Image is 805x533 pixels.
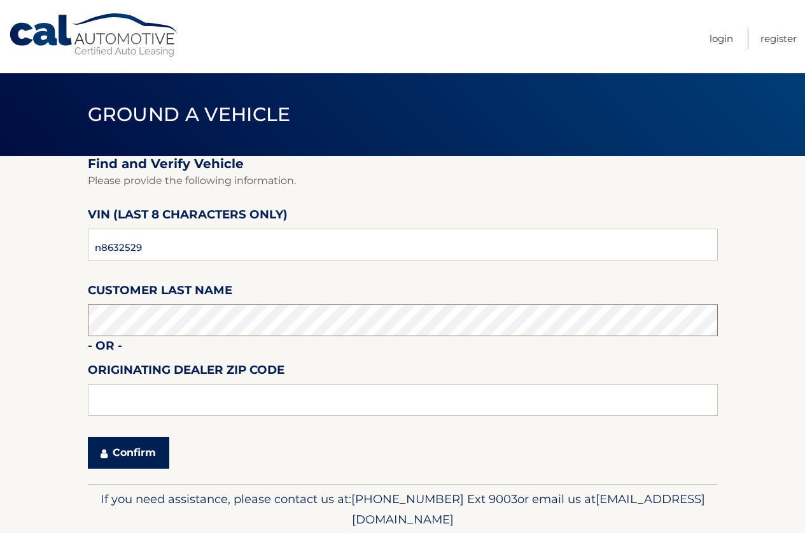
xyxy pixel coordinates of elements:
label: Originating Dealer Zip Code [88,360,284,384]
label: Customer Last Name [88,281,232,304]
a: Register [760,28,797,49]
a: Login [710,28,733,49]
p: If you need assistance, please contact us at: or email us at [96,489,710,530]
a: Cal Automotive [8,13,180,58]
label: - or - [88,336,122,360]
h2: Find and Verify Vehicle [88,156,718,172]
p: Please provide the following information. [88,172,718,190]
label: VIN (last 8 characters only) [88,205,288,229]
span: [PHONE_NUMBER] Ext 9003 [351,492,517,506]
span: Ground a Vehicle [88,103,291,126]
button: Confirm [88,437,169,469]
